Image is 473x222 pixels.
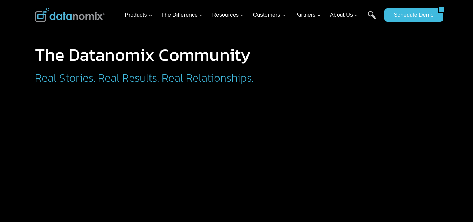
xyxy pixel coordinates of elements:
span: Resources [212,11,244,20]
h2: Real Stories. Real Results. Real Relationships. [35,72,312,83]
a: Search [368,11,376,27]
h1: The Datanomix Community [35,46,312,63]
span: About Us [330,11,359,20]
img: Datanomix [35,8,105,22]
nav: Primary Navigation [122,4,381,27]
span: The Difference [161,11,203,20]
span: Partners [294,11,321,20]
span: Customers [253,11,286,20]
a: Schedule Demo [384,8,438,22]
span: Products [125,11,152,20]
